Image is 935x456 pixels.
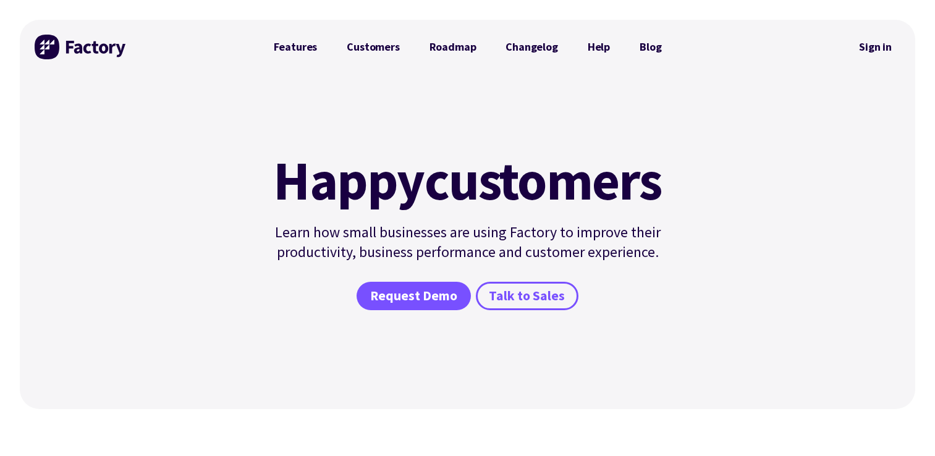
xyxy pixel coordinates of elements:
a: Request Demo [357,282,470,310]
a: Sign in [850,33,900,61]
h1: customers [266,153,669,208]
a: Help [573,35,625,59]
a: Blog [625,35,676,59]
a: Features [259,35,332,59]
mark: Happy [273,153,424,208]
a: Roadmap [415,35,491,59]
a: Talk to Sales [476,282,578,310]
a: Customers [332,35,414,59]
span: Request Demo [370,287,457,305]
a: Changelog [491,35,572,59]
p: Learn how small businesses are using Factory to improve their productivity, business performance ... [266,222,669,262]
nav: Secondary Navigation [850,33,900,61]
nav: Primary Navigation [259,35,677,59]
span: Talk to Sales [489,287,565,305]
img: Factory [35,35,127,59]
